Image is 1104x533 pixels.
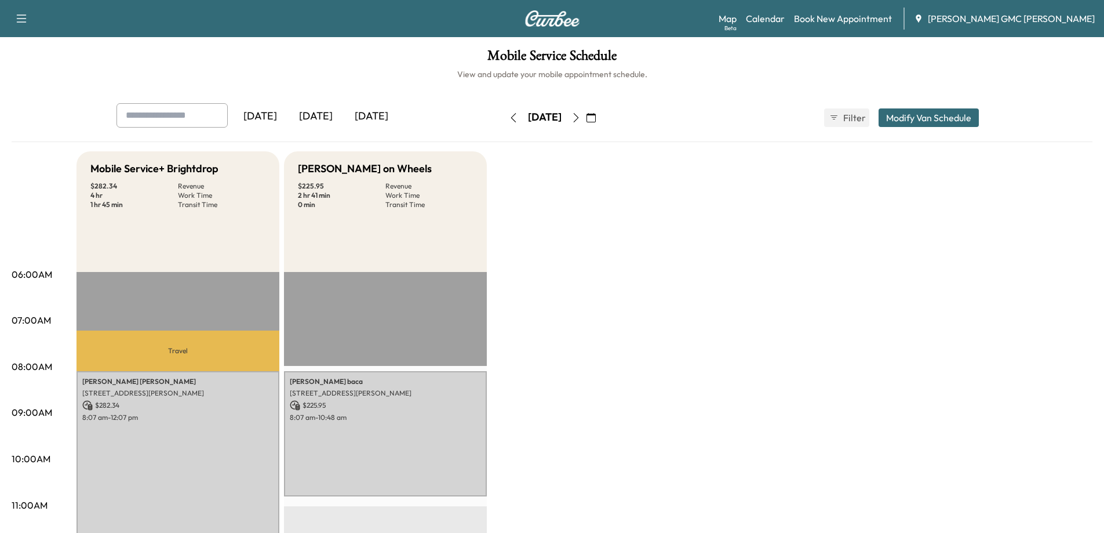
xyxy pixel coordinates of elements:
[385,200,473,209] p: Transit Time
[288,103,344,130] div: [DATE]
[290,413,481,422] p: 8:07 am - 10:48 am
[232,103,288,130] div: [DATE]
[12,267,52,281] p: 06:00AM
[344,103,399,130] div: [DATE]
[528,110,562,125] div: [DATE]
[12,313,51,327] p: 07:00AM
[298,161,432,177] h5: [PERSON_NAME] on Wheels
[746,12,785,26] a: Calendar
[12,49,1092,68] h1: Mobile Service Schedule
[843,111,864,125] span: Filter
[12,360,52,374] p: 08:00AM
[385,191,473,200] p: Work Time
[90,161,218,177] h5: Mobile Service+ Brightdrop
[82,400,274,411] p: $ 282.34
[724,24,737,32] div: Beta
[90,191,178,200] p: 4 hr
[76,331,279,371] p: Travel
[290,400,481,411] p: $ 225.95
[12,452,50,466] p: 10:00AM
[290,377,481,386] p: [PERSON_NAME] baca
[178,182,265,191] p: Revenue
[794,12,892,26] a: Book New Appointment
[298,182,385,191] p: $ 225.95
[290,389,481,398] p: [STREET_ADDRESS][PERSON_NAME]
[178,200,265,209] p: Transit Time
[298,200,385,209] p: 0 min
[524,10,580,27] img: Curbee Logo
[12,498,48,512] p: 11:00AM
[90,200,178,209] p: 1 hr 45 min
[824,108,869,127] button: Filter
[298,191,385,200] p: 2 hr 41 min
[178,191,265,200] p: Work Time
[12,405,52,419] p: 09:00AM
[385,182,473,191] p: Revenue
[879,108,979,127] button: Modify Van Schedule
[90,182,178,191] p: $ 282.34
[719,12,737,26] a: MapBeta
[928,12,1095,26] span: [PERSON_NAME] GMC [PERSON_NAME]
[82,389,274,398] p: [STREET_ADDRESS][PERSON_NAME]
[82,413,274,422] p: 8:07 am - 12:07 pm
[82,377,274,386] p: [PERSON_NAME] [PERSON_NAME]
[12,68,1092,80] h6: View and update your mobile appointment schedule.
